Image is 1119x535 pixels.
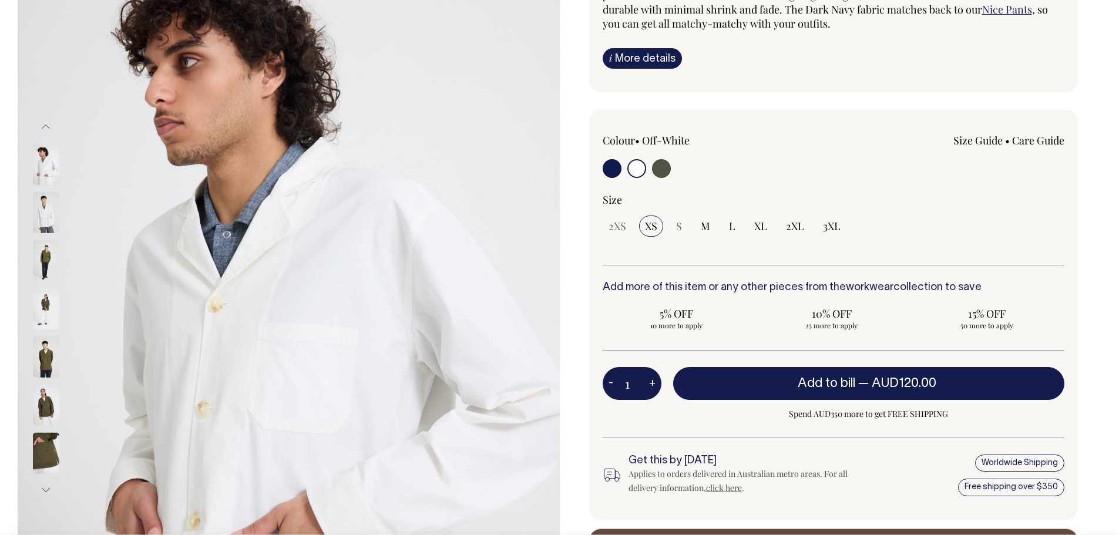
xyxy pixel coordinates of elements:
span: 50 more to apply [919,321,1055,330]
input: S [670,216,688,237]
img: olive [33,336,59,377]
button: Previous [37,114,55,140]
input: 5% OFF 10 more to apply [603,303,751,334]
span: Spend AUD350 more to get FREE SHIPPING [673,407,1065,421]
span: 25 more to apply [764,321,900,330]
span: 2XS [609,219,626,233]
input: 15% OFF 50 more to apply [913,303,1061,334]
span: 2XL [786,219,804,233]
h6: Get this by [DATE] [629,455,855,467]
a: Nice Pants [982,2,1032,16]
div: Colour [603,133,788,147]
span: M [701,219,710,233]
a: click here [706,482,742,493]
span: S [676,219,682,233]
input: 2XS [603,216,632,237]
input: 2XL [780,216,810,237]
img: olive [33,288,59,329]
input: 3XL [817,216,846,237]
span: L [729,219,735,233]
img: off-white [33,143,59,184]
input: 10% OFF 25 more to apply [758,303,906,334]
img: olive [33,384,59,425]
span: 10 more to apply [609,321,745,330]
input: XS [639,216,663,237]
span: , so you can get all matchy-matchy with your outfits. [603,2,1048,31]
label: Off-White [642,133,690,147]
a: Size Guide [953,133,1003,147]
a: Care Guide [1012,133,1064,147]
span: • [635,133,640,147]
a: iMore details [603,48,682,69]
span: Add to bill [798,378,855,389]
button: - [603,372,619,395]
img: off-white [33,191,59,233]
span: 15% OFF [919,307,1055,321]
div: Size [603,193,1065,207]
button: Next [37,477,55,503]
a: workwear [846,282,893,292]
span: 10% OFF [764,307,900,321]
span: • [1005,133,1010,147]
button: Add to bill —AUD120.00 [673,367,1065,400]
span: 5% OFF [609,307,745,321]
input: M [695,216,716,237]
span: XL [754,219,767,233]
div: Applies to orders delivered in Australian metro areas. For all delivery information, . [629,467,855,495]
button: + [643,372,661,395]
span: — [858,378,939,389]
img: olive [33,240,59,281]
input: XL [748,216,773,237]
span: XS [645,219,657,233]
img: olive [33,432,59,473]
span: 3XL [823,219,841,233]
span: AUD120.00 [872,378,936,389]
input: L [723,216,741,237]
h6: Add more of this item or any other pieces from the collection to save [603,282,1065,294]
span: i [609,52,612,64]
